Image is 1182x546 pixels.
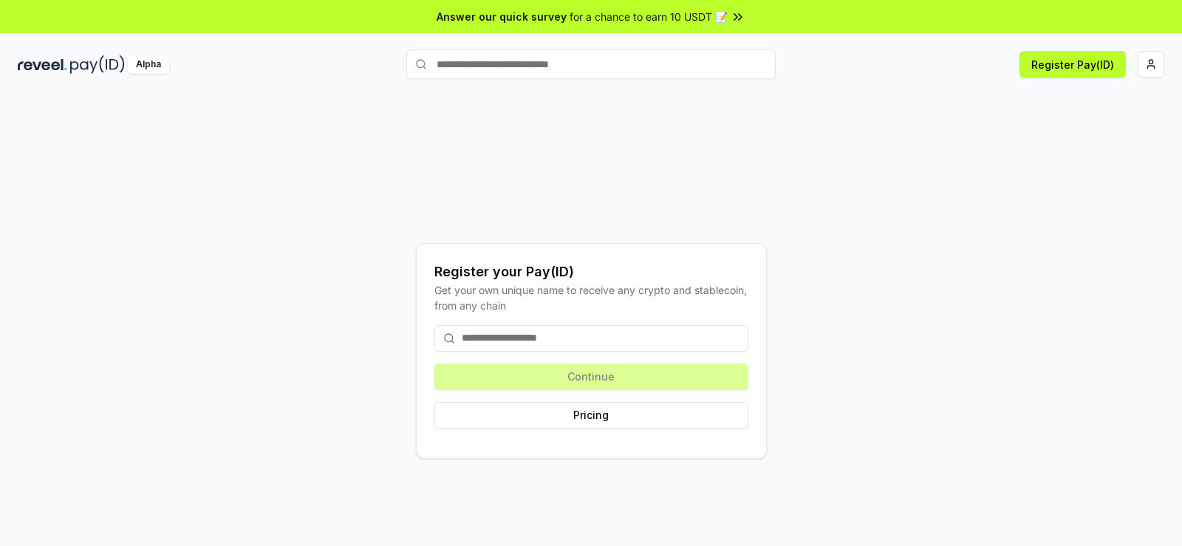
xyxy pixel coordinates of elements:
[434,402,748,429] button: Pricing
[434,282,748,313] div: Get your own unique name to receive any crypto and stablecoin, from any chain
[570,9,728,24] span: for a chance to earn 10 USDT 📝
[70,55,125,74] img: pay_id
[128,55,169,74] div: Alpha
[437,9,567,24] span: Answer our quick survey
[434,262,748,282] div: Register your Pay(ID)
[18,55,67,74] img: reveel_dark
[1019,51,1126,78] button: Register Pay(ID)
